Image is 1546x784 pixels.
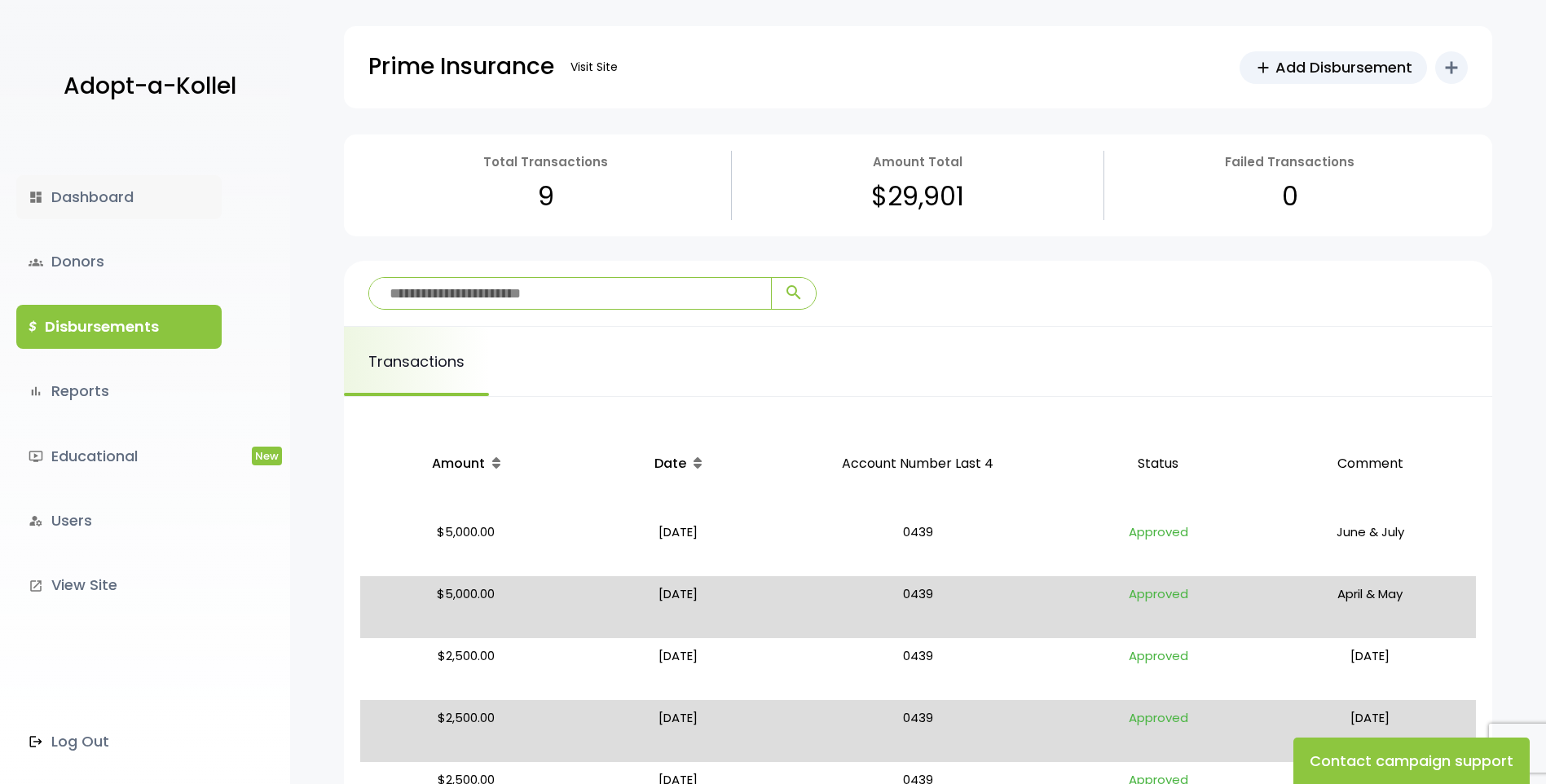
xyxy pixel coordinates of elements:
i: ondemand_video [29,449,43,464]
a: dashboardDashboard [16,175,222,219]
a: Visit Site [562,51,626,83]
p: [DATE] [579,645,777,694]
p: $5,000.00 [367,521,566,570]
p: Amount Total [873,151,962,173]
a: manage_accountsUsers [16,499,222,543]
p: 0439 [791,521,1046,570]
i: $ [29,315,37,339]
i: dashboard [29,190,43,205]
p: 9 [538,173,554,220]
i: manage_accounts [29,513,43,528]
p: Approved [1059,583,1258,632]
span: add [1254,59,1272,77]
a: $Disbursements [16,305,222,349]
a: Log Out [16,720,222,764]
a: launchView Site [16,563,222,607]
span: Add Disbursement [1275,56,1412,78]
p: Total Transactions [483,151,608,173]
button: add [1435,51,1468,84]
p: Comment [1271,436,1469,492]
a: Adopt-a-Kollel [55,47,236,126]
p: $2,500.00 [367,645,566,694]
p: Status [1059,436,1258,492]
p: 0439 [791,645,1046,694]
p: June & July [1271,521,1469,570]
span: search [784,283,804,302]
a: groupsDonors [16,240,222,284]
i: bar_chart [29,384,43,399]
p: Approved [1059,707,1258,755]
i: add [1442,58,1461,77]
p: 0439 [791,707,1046,755]
p: $2,500.00 [367,707,566,755]
p: Adopt-a-Kollel [64,66,236,107]
p: 0 [1282,173,1298,220]
p: Account Number Last 4 [791,436,1046,492]
p: [DATE] [579,583,777,632]
p: [DATE] [579,707,777,755]
a: bar_chartReports [16,369,222,413]
button: Contact campaign support [1293,738,1530,784]
span: Amount [432,454,485,473]
p: 0439 [791,583,1046,632]
p: Approved [1059,645,1258,694]
a: addAdd Disbursement [1240,51,1427,84]
p: Failed Transactions [1225,151,1354,173]
p: $29,901 [871,173,964,220]
p: [DATE] [1271,645,1469,694]
span: Date [654,454,686,473]
span: groups [29,255,43,270]
a: Transactions [344,327,489,396]
a: ondemand_videoEducationalNew [16,434,222,478]
span: New [252,447,282,465]
i: launch [29,579,43,593]
p: Approved [1059,521,1258,570]
p: April & May [1271,583,1469,632]
button: search [771,278,816,309]
p: Prime Insurance [368,46,554,87]
p: [DATE] [1271,707,1469,755]
p: [DATE] [579,521,777,570]
p: $5,000.00 [367,583,566,632]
